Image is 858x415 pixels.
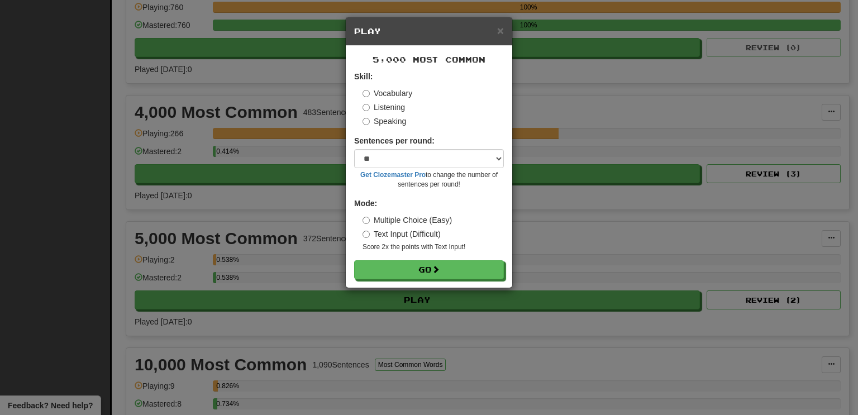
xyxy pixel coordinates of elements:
span: 5,000 Most Common [373,55,485,64]
small: Score 2x the points with Text Input ! [363,242,504,252]
label: Text Input (Difficult) [363,228,441,240]
label: Vocabulary [363,88,412,99]
label: Multiple Choice (Easy) [363,214,452,226]
button: Go [354,260,504,279]
input: Speaking [363,118,370,125]
strong: Mode: [354,199,377,208]
input: Vocabulary [363,90,370,97]
input: Text Input (Difficult) [363,231,370,238]
h5: Play [354,26,504,37]
label: Listening [363,102,405,113]
label: Speaking [363,116,406,127]
small: to change the number of sentences per round! [354,170,504,189]
strong: Skill: [354,72,373,81]
input: Listening [363,104,370,111]
label: Sentences per round: [354,135,435,146]
input: Multiple Choice (Easy) [363,217,370,224]
span: × [497,24,504,37]
a: Get Clozemaster Pro [360,171,426,179]
button: Close [497,25,504,36]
